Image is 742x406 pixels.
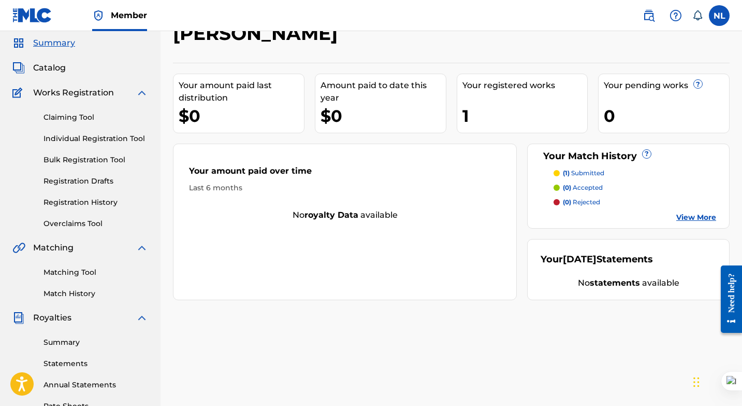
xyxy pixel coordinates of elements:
[563,254,596,265] span: [DATE]
[563,169,570,177] span: (1)
[136,242,148,254] img: expand
[189,183,501,193] div: Last 6 months
[12,62,66,74] a: CatalogCatalog
[173,209,516,221] div: No available
[136,87,148,99] img: expand
[554,169,716,178] a: (1) submitted
[694,80,702,88] span: ?
[563,184,571,191] span: (0)
[563,198,600,207] p: rejected
[173,22,343,45] h2: [PERSON_NAME]
[43,155,148,165] a: Bulk Registration Tool
[665,5,686,26] div: Help
[136,312,148,324] img: expand
[179,79,304,104] div: Your amount paid last distribution
[12,87,26,99] img: Works Registration
[462,104,588,128] div: 1
[33,312,71,324] span: Royalties
[670,9,682,22] img: help
[12,312,25,324] img: Royalties
[690,356,742,406] iframe: Chat Widget
[321,104,446,128] div: $0
[43,133,148,144] a: Individual Registration Tool
[604,79,729,92] div: Your pending works
[713,258,742,341] iframe: Resource Center
[33,242,74,254] span: Matching
[563,169,604,178] p: submitted
[43,112,148,123] a: Claiming Tool
[462,79,588,92] div: Your registered works
[12,37,75,49] a: SummarySummary
[638,5,659,26] a: Public Search
[321,79,446,104] div: Amount paid to date this year
[541,253,653,267] div: Your Statements
[43,288,148,299] a: Match History
[189,165,501,183] div: Your amount paid over time
[541,149,716,163] div: Your Match History
[541,277,716,289] div: No available
[643,150,651,158] span: ?
[563,198,571,206] span: (0)
[92,9,105,22] img: Top Rightsholder
[33,87,114,99] span: Works Registration
[33,62,66,74] span: Catalog
[676,212,716,223] a: View More
[43,218,148,229] a: Overclaims Tool
[692,10,703,21] div: Notifications
[12,242,25,254] img: Matching
[12,8,52,23] img: MLC Logo
[693,367,700,398] div: Drag
[111,9,147,21] span: Member
[43,197,148,208] a: Registration History
[554,183,716,192] a: (0) accepted
[33,37,75,49] span: Summary
[563,183,603,192] p: accepted
[43,380,148,390] a: Annual Statements
[179,104,304,128] div: $0
[643,9,655,22] img: search
[43,358,148,369] a: Statements
[554,198,716,207] a: (0) rejected
[12,37,25,49] img: Summary
[709,5,730,26] div: User Menu
[43,267,148,278] a: Matching Tool
[43,337,148,348] a: Summary
[590,278,640,288] strong: statements
[604,104,729,128] div: 0
[304,210,358,220] strong: royalty data
[12,62,25,74] img: Catalog
[43,176,148,187] a: Registration Drafts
